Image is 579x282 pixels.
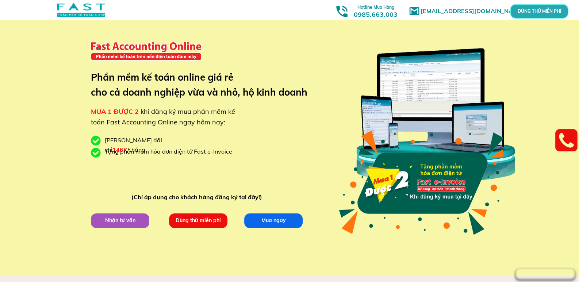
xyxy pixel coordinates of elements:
span: khi đăng ký mua phần mềm kế toán Fast Accounting Online ngay hôm nay: [91,107,235,126]
h1: [EMAIL_ADDRESS][DOMAIN_NAME] [421,7,528,16]
span: Hotline Mua Hàng [357,4,394,10]
p: Dùng thử miễn phí [169,213,227,228]
span: MUA 1 ĐƯỢC 2 [91,107,139,116]
span: 146K [112,146,127,153]
p: Mua ngay [244,213,303,228]
p: DÙNG THỬ MIỄN PHÍ [530,9,548,13]
div: (Chỉ áp dụng cho khách hàng đăng ký tại đây!) [131,193,265,202]
p: Nhận tư vấn [91,213,149,228]
h3: Phần mềm kế toán online giá rẻ cho cả doanh nghiệp vừa và nhỏ, hộ kinh doanh [91,70,318,100]
div: [PERSON_NAME] đãi chỉ /tháng [105,136,200,154]
div: Tặng phần mềm hóa đơn điện tử Fast e-Invoice [105,147,238,157]
h3: 0985.663.003 [346,3,406,18]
